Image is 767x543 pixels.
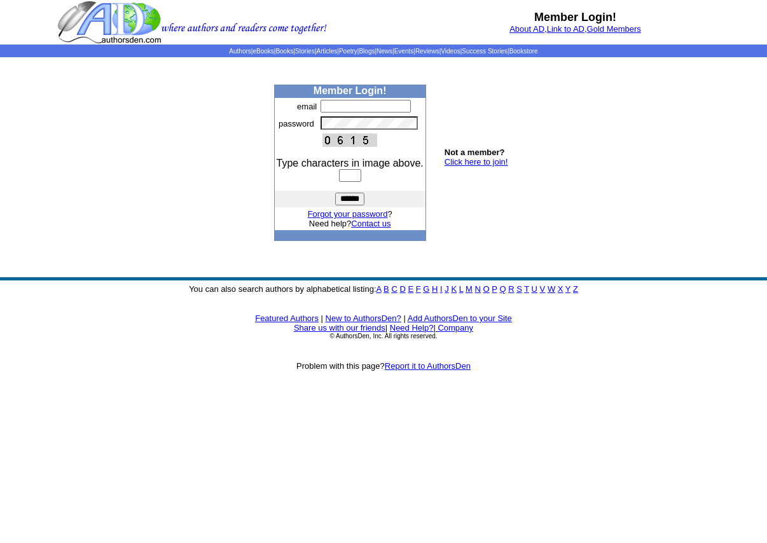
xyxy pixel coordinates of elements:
[329,333,437,340] font: © AuthorsDen, Inc. All rights reserved.
[587,24,641,34] a: Gold Members
[441,48,460,55] a: Videos
[339,48,357,55] a: Poetry
[445,148,505,157] b: Not a member?
[416,284,421,294] a: F
[403,313,405,323] font: |
[433,323,473,333] font: |
[255,313,319,323] a: Featured Authors
[565,284,570,294] a: Y
[399,284,405,294] a: D
[516,284,522,294] a: S
[462,48,508,55] a: Success Stories
[351,219,390,228] a: Contact us
[189,284,578,294] font: You can also search authors by alphabetical listing:
[359,48,375,55] a: Blogs
[321,313,323,323] font: |
[432,284,438,294] a: H
[547,24,584,34] a: Link to AD
[377,48,392,55] a: News
[492,284,497,294] a: P
[296,361,471,371] font: Problem with this page?
[279,119,314,128] font: password
[558,284,563,294] a: X
[295,48,315,55] a: Stories
[451,284,457,294] a: K
[445,284,449,294] a: J
[317,48,338,55] a: Articles
[475,284,481,294] a: N
[508,284,514,294] a: R
[383,284,389,294] a: B
[532,284,537,294] a: U
[297,102,317,111] font: email
[438,323,473,333] a: Company
[326,313,401,323] a: New to AuthorsDen?
[524,284,529,294] a: T
[408,313,512,323] a: Add AuthorsDen to your Site
[308,209,388,219] a: Forgot your password
[466,284,473,294] a: M
[308,209,392,219] font: ?
[540,284,546,294] a: V
[275,48,293,55] a: Books
[322,134,377,147] img: This Is CAPTCHA Image
[445,157,508,167] a: Click here to join!
[534,11,616,24] b: Member Login!
[277,158,424,168] font: Type characters in image above.
[408,284,413,294] a: E
[509,48,538,55] a: Bookstore
[377,284,382,294] a: A
[314,85,387,96] b: Member Login!
[499,284,506,294] a: Q
[385,323,387,333] font: |
[385,361,471,371] a: Report it to AuthorsDen
[440,284,443,294] a: I
[459,284,464,294] a: L
[229,48,251,55] a: Authors
[390,323,434,333] a: Need Help?
[294,323,385,333] a: Share us with our friends
[509,24,641,34] font: , ,
[415,48,439,55] a: Reviews
[423,284,429,294] a: G
[391,284,397,294] a: C
[548,284,555,294] a: W
[509,24,544,34] a: About AD
[309,219,391,228] font: Need help?
[483,284,490,294] a: O
[394,48,414,55] a: Events
[229,48,537,55] span: | | | | | | | | | | | |
[573,284,578,294] a: Z
[252,48,273,55] a: eBooks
